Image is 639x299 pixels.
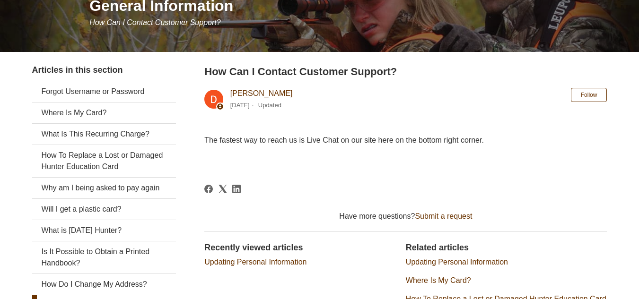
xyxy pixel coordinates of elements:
[32,199,176,220] a: Will I get a plastic card?
[204,211,607,222] div: Have more questions?
[204,241,396,254] h2: Recently viewed articles
[571,88,607,102] button: Follow Article
[32,81,176,102] a: Forgot Username or Password
[204,136,484,144] span: The fastest way to reach us is Live Chat on our site here on the bottom right corner.
[406,241,607,254] h2: Related articles
[32,65,123,75] span: Articles in this section
[32,241,176,273] a: Is It Possible to Obtain a Printed Handbook?
[204,185,213,193] a: Facebook
[406,258,508,266] a: Updating Personal Information
[32,220,176,241] a: What is [DATE] Hunter?
[204,64,607,79] h2: How Can I Contact Customer Support?
[204,258,306,266] a: Updating Personal Information
[32,103,176,123] a: Where Is My Card?
[230,89,293,97] a: [PERSON_NAME]
[204,185,213,193] svg: Share this page on Facebook
[32,145,176,177] a: How To Replace a Lost or Damaged Hunter Education Card
[230,102,250,109] time: 04/11/2025, 14:45
[258,102,281,109] li: Updated
[232,185,241,193] svg: Share this page on LinkedIn
[89,18,220,26] span: How Can I Contact Customer Support?
[406,276,471,284] a: Where Is My Card?
[219,185,227,193] a: X Corp
[32,178,176,198] a: Why am I being asked to pay again
[219,185,227,193] svg: Share this page on X Corp
[415,212,472,220] a: Submit a request
[232,185,241,193] a: LinkedIn
[32,274,176,295] a: How Do I Change My Address?
[32,124,176,145] a: What Is This Recurring Charge?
